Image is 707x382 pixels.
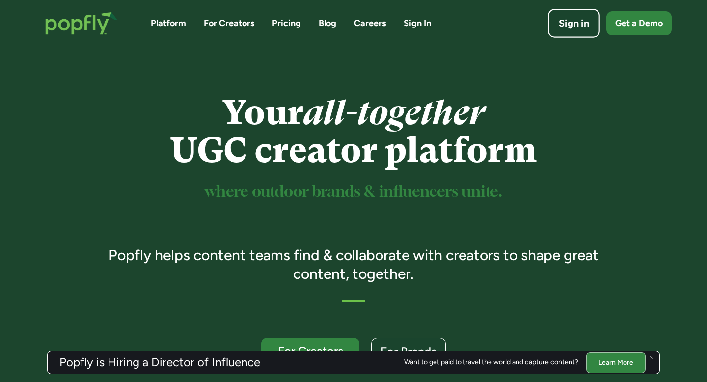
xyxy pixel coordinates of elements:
div: For Brands [381,345,436,357]
a: Get a Demo [606,11,672,35]
a: Sign in [548,9,600,38]
div: Want to get paid to travel the world and capture content? [404,358,578,366]
a: For Creators [204,17,254,29]
a: For Brands [371,338,446,364]
div: Sign in [559,17,589,30]
a: Platform [151,17,186,29]
div: For Creators [270,345,351,357]
a: Sign In [404,17,431,29]
a: home [35,2,127,45]
h1: Your UGC creator platform [95,94,613,169]
div: Get a Demo [615,17,663,29]
h3: Popfly is Hiring a Director of Influence [59,356,260,368]
a: For Creators [261,338,359,364]
a: Pricing [272,17,301,29]
h3: Popfly helps content teams find & collaborate with creators to shape great content, together. [95,246,613,283]
a: Learn More [586,352,646,373]
a: Careers [354,17,386,29]
a: Blog [319,17,336,29]
em: all-together [303,93,485,133]
sup: where outdoor brands & influencers unite. [205,185,502,200]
